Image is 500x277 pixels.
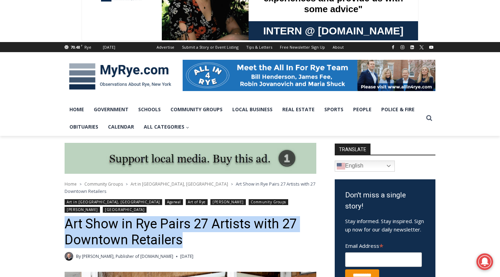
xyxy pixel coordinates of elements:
a: Community Groups [166,101,227,118]
h4: [PERSON_NAME] Read Sanctuary Fall Fest: [DATE] [6,70,89,86]
h3: Don't miss a single story! [345,190,425,212]
a: [PERSON_NAME] [65,207,100,213]
span: Open Tues. - Sun. [PHONE_NUMBER] [2,72,68,98]
a: Real Estate [277,101,319,118]
a: English [335,161,395,172]
span: > [80,182,82,187]
a: [GEOGRAPHIC_DATA] [103,207,147,213]
span: Art Show in Rye Pairs 27 Artists with 27 Downtown Retailers [65,181,315,194]
a: People [348,101,376,118]
a: Art in [GEOGRAPHIC_DATA], [GEOGRAPHIC_DATA] [131,181,228,187]
a: About [329,42,348,52]
img: en [337,162,345,170]
a: Facebook [389,43,397,51]
img: MyRye.com [65,58,176,95]
a: Calendar [103,118,139,136]
a: Linkedin [408,43,416,51]
a: Government [89,101,133,118]
div: Located at [STREET_ADDRESS][PERSON_NAME] [71,43,99,83]
nav: Breadcrumbs [65,180,316,195]
a: [PERSON_NAME] Read Sanctuary Fall Fest: [DATE] [0,69,100,87]
strong: TRANSLATE [335,144,370,155]
a: Home [65,101,89,118]
img: All in for Rye [183,60,435,91]
button: View Search Form [423,112,435,124]
div: Rye [84,44,91,50]
a: Local Business [227,101,277,118]
time: [DATE] [180,253,193,260]
a: Agarwal [165,199,183,205]
p: Stay informed. Stay inspired. Sign up now for our daily newsletter. [345,217,425,234]
a: Obituaries [65,118,103,136]
a: Tips & Letters [242,42,276,52]
span: By [76,253,81,260]
a: Police & Fire [376,101,419,118]
a: [PERSON_NAME] [210,199,246,205]
a: Community Groups [249,199,288,205]
a: Home [65,181,77,187]
span: Intern @ [DOMAIN_NAME] [182,69,322,85]
span: 70.48 [70,44,80,50]
a: [PERSON_NAME], Publisher of [DOMAIN_NAME] [82,253,173,259]
a: Community Groups [84,181,123,187]
img: s_800_29ca6ca9-f6cc-433c-a631-14f6620ca39b.jpeg [0,0,69,69]
div: 1 [73,59,76,66]
div: "We would have speakers with experience in local journalism speak to us about their experiences a... [175,0,328,67]
div: / [77,59,79,66]
a: Art of Rye [186,199,207,205]
div: [DATE] [103,44,115,50]
span: > [231,182,233,187]
nav: Secondary Navigation [153,42,348,52]
a: Intern @ [DOMAIN_NAME] [167,67,336,87]
span: F [81,43,83,47]
button: Child menu of All Categories [139,118,194,136]
a: Free Newsletter Sign Up [276,42,329,52]
img: support local media, buy this ad [65,143,316,174]
nav: Primary Navigation [65,101,423,136]
a: Sports [319,101,348,118]
h1: Art Show in Rye Pairs 27 Artists with 27 Downtown Retailers [65,216,316,248]
div: 6 [81,59,84,66]
a: Advertise [153,42,178,52]
span: > [126,182,128,187]
a: Art in [GEOGRAPHIC_DATA], [GEOGRAPHIC_DATA] [65,199,162,205]
a: Instagram [398,43,407,51]
a: Open Tues. - Sun. [PHONE_NUMBER] [0,70,70,87]
a: Submit a Story or Event Listing [178,42,242,52]
a: X [417,43,426,51]
label: Email Address [345,239,422,251]
a: Author image [65,252,73,261]
div: Co-sponsored by Westchester County Parks [73,21,97,57]
a: Schools [133,101,166,118]
a: YouTube [427,43,435,51]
